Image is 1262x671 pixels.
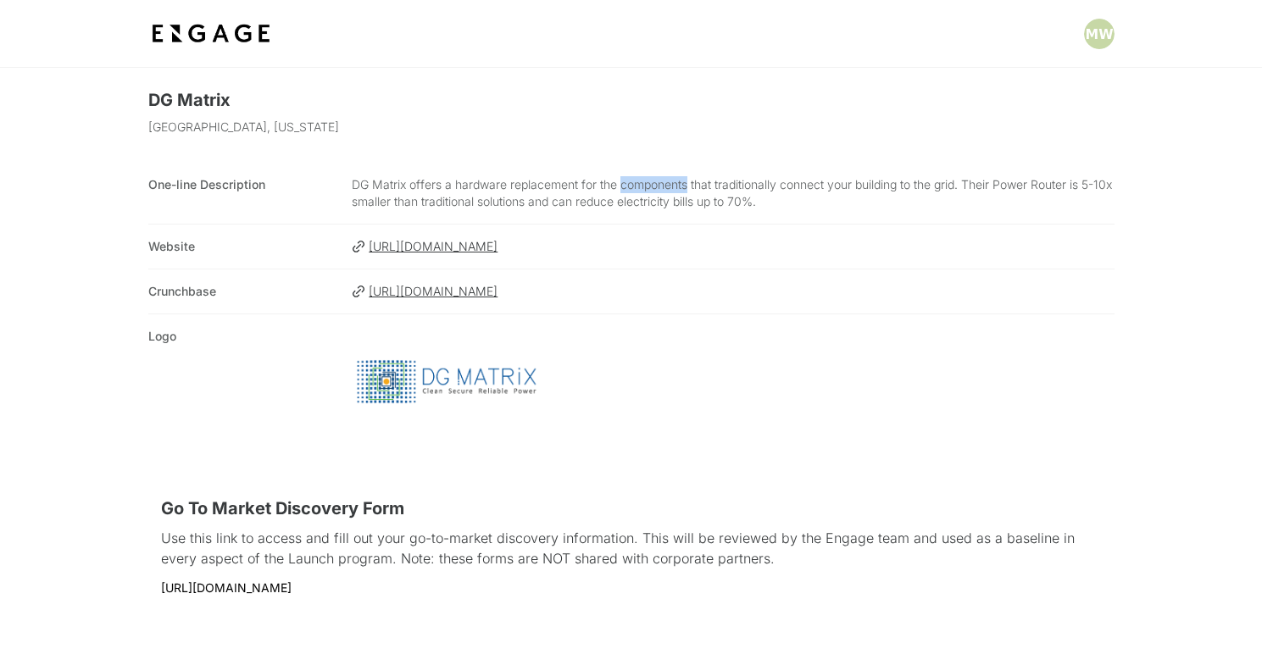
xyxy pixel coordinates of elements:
div: [URL][DOMAIN_NAME] [161,572,292,610]
img: -alIH_b1oLH3Nfh-OqCq25UHgxqGnUcUyRvxerqV8nc [352,328,542,435]
img: bdf1fb74-1727-4ba0-a5bd-bc74ae9fc70b.jpeg [148,19,274,49]
h2: Go To Market Discovery Form [161,496,1102,528]
span: [URL][DOMAIN_NAME] [369,283,1114,300]
span: [URL][DOMAIN_NAME] [369,238,1114,255]
span: Logo [148,328,339,345]
button: Open profile menu [1084,19,1115,49]
img: Profile picture of Michael Wood [1084,19,1115,49]
span: Website [148,238,339,255]
a: [URL][DOMAIN_NAME] [352,283,1114,300]
p: Use this link to access and fill out your go-to-market discovery information. This will be review... [161,528,1102,572]
a: [URL][DOMAIN_NAME] [352,238,1114,255]
a: [URL][DOMAIN_NAME] [161,574,292,608]
h1: DG Matrix [148,88,339,112]
span: Crunchbase [148,283,339,300]
span: One-line Description [148,176,339,193]
p: [GEOGRAPHIC_DATA], [US_STATE] [148,119,339,136]
p: DG Matrix offers a hardware replacement for the components that traditionally connect your buildi... [352,176,1114,210]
